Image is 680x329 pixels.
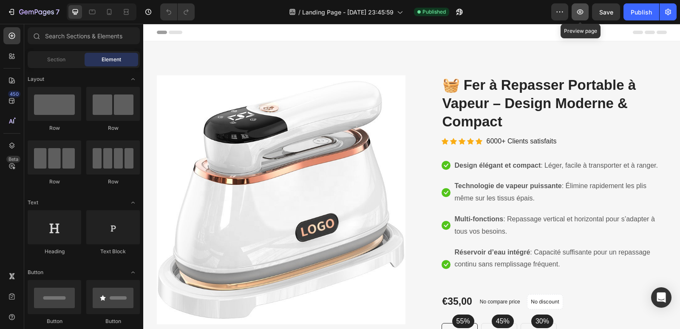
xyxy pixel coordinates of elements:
div: Publish [631,8,652,17]
div: Heading [28,248,81,255]
p: No discount [388,274,416,282]
div: Button [86,318,140,325]
p: : Capacité suffisante pour un repassage continu sans remplissage fréquent. [312,223,523,247]
input: Search Sections & Elements [28,27,140,44]
p: 7 [56,7,59,17]
iframe: Design area [143,24,680,329]
span: / [298,8,300,17]
div: Row [86,124,140,132]
strong: Multi-fonctions [312,192,360,199]
strong: Technologie de vapeur puissante [312,158,419,166]
div: Text Block [86,248,140,255]
p: 30% [392,292,406,303]
p: : Léger, facile à transporter et à ranger. [312,136,515,148]
button: 7 [3,3,63,20]
span: Published [422,8,446,16]
div: Open Intercom Messenger [651,287,671,308]
p: 6000+ Clients satisfaits [343,112,414,124]
p: 55% [313,292,327,303]
p: No compare price [337,275,377,280]
h2: 🧺 Fer à Repasser Portable à Vapeur – Design Moderne & Compact [298,51,524,108]
div: Undo/Redo [160,3,195,20]
div: Row [86,178,140,186]
div: Button [28,318,81,325]
button: Publish [623,3,659,20]
button: Save [592,3,620,20]
div: Row [28,178,81,186]
div: 450 [8,91,20,97]
strong: Réservoir d’eau intégré [312,225,387,232]
p: 45% [353,292,366,303]
span: Toggle open [126,196,140,209]
span: Button [28,269,43,276]
p: 3 pack [306,304,326,314]
p: : Élimine rapidement les plis même sur les tissus épais. [312,156,523,181]
span: Landing Page - [DATE] 23:45:59 [302,8,394,17]
span: Layout [28,75,44,83]
span: Toggle open [126,72,140,86]
div: €35,00 [298,271,330,285]
p: 2 pack [346,304,366,314]
span: Toggle open [126,266,140,279]
span: Element [102,56,121,63]
div: Row [28,124,81,132]
span: Section [47,56,65,63]
div: Beta [6,156,20,163]
p: 1 pack [385,304,405,314]
strong: Design élégant et compact [312,138,398,145]
span: Text [28,199,38,206]
span: Save [599,9,613,16]
p: : Repassage vertical et horizontal pour s’adapter à tous vos besoins. [312,189,523,214]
